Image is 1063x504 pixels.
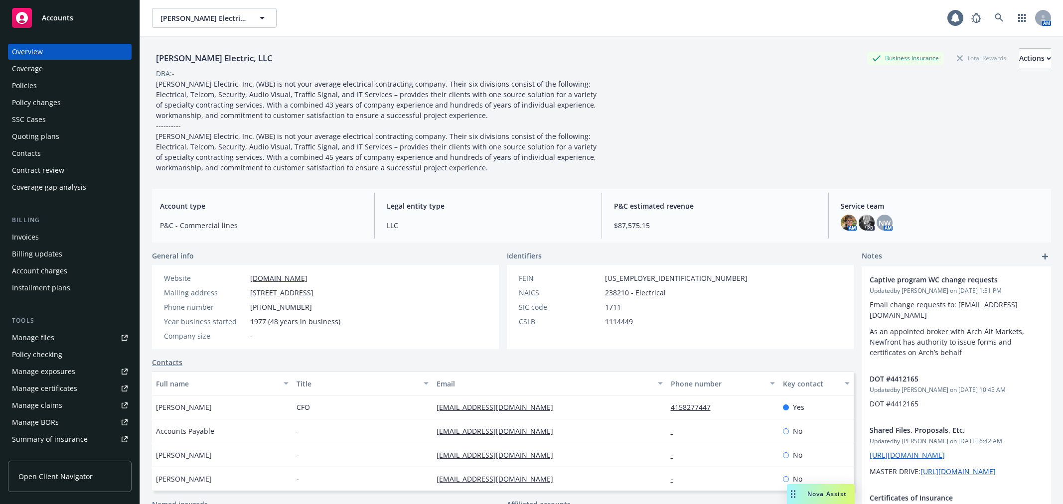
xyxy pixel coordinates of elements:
a: Contacts [8,145,132,161]
a: Installment plans [8,280,132,296]
a: Contract review [8,162,132,178]
div: Policy checking [12,347,62,363]
div: Manage BORs [12,414,59,430]
a: Manage BORs [8,414,132,430]
span: DOT #4412165 [870,399,918,408]
div: Installment plans [12,280,70,296]
span: Manage exposures [8,364,132,379]
span: - [297,450,299,460]
a: Manage claims [8,397,132,413]
a: [EMAIL_ADDRESS][DOMAIN_NAME] [437,402,561,412]
div: FEIN [519,273,601,283]
a: Billing updates [8,246,132,262]
div: Year business started [164,316,246,327]
span: [PERSON_NAME] [156,402,212,412]
div: Drag to move [787,484,799,504]
span: NW [879,218,891,228]
a: [URL][DOMAIN_NAME] [870,450,945,460]
span: Accounts Payable [156,426,214,436]
span: CFO [297,402,310,412]
a: Quoting plans [8,128,132,144]
button: Full name [152,372,293,395]
span: [PERSON_NAME] Electric, LLC [160,13,247,23]
a: SSC Cases [8,112,132,127]
p: As an appointed broker with Arch Alt Markets, Newfront has authority to issue forms and certifica... [870,326,1043,358]
div: Policies [12,78,37,94]
span: Account type [160,201,362,211]
button: Email [433,372,666,395]
span: Shared Files, Proposals, Etc. [870,425,1017,435]
div: SSC Cases [12,112,46,127]
a: [DOMAIN_NAME] [250,273,307,283]
a: Manage certificates [8,380,132,396]
span: [PERSON_NAME] [156,474,212,484]
span: - [297,426,299,436]
div: Mailing address [164,287,246,298]
div: Phone number [164,302,246,312]
p: Email change requests to: [EMAIL_ADDRESS][DOMAIN_NAME] [870,299,1043,320]
a: [EMAIL_ADDRESS][DOMAIN_NAME] [437,450,561,460]
a: Accounts [8,4,132,32]
div: Business Insurance [867,52,944,64]
a: 4158277447 [671,402,719,412]
div: NAICS [519,287,601,298]
span: Updated by [PERSON_NAME] on [DATE] 1:31 PM [870,286,1043,295]
span: [US_EMPLOYER_IDENTIFICATION_NUMBER] [605,273,748,283]
a: [EMAIL_ADDRESS][DOMAIN_NAME] [437,474,561,484]
span: Legal entity type [387,201,589,211]
span: 1977 (48 years in business) [250,316,340,327]
div: Manage exposures [12,364,75,379]
span: P&C - Commercial lines [160,220,362,231]
span: - [250,331,253,341]
a: Account charges [8,263,132,279]
a: add [1039,251,1051,262]
span: Service team [841,201,1043,211]
div: Quoting plans [12,128,59,144]
div: Tools [8,316,132,326]
a: Overview [8,44,132,60]
span: P&C estimated revenue [614,201,816,211]
span: No [793,426,802,436]
div: Coverage gap analysis [12,179,86,195]
div: Phone number [671,378,764,389]
span: - [297,474,299,484]
div: Account charges [12,263,67,279]
div: Summary of insurance [12,431,88,447]
div: Manage claims [12,397,62,413]
span: [STREET_ADDRESS] [250,287,313,298]
a: Invoices [8,229,132,245]
a: Manage files [8,330,132,346]
div: Billing updates [12,246,62,262]
div: Key contact [783,378,839,389]
div: Policy AI ingestions [12,448,76,464]
a: Policy AI ingestions [8,448,132,464]
div: SIC code [519,302,601,312]
div: Title [297,378,418,389]
div: Total Rewards [952,52,1011,64]
span: Open Client Navigator [18,471,93,482]
span: Captive program WC change requests [870,274,1017,285]
div: Coverage [12,61,43,77]
span: Nova Assist [807,490,847,498]
span: LLC [387,220,589,231]
a: - [671,474,681,484]
div: DOT #4412165Updatedby [PERSON_NAME] on [DATE] 10:45 AMDOT #4412165 [862,366,1051,417]
span: Accounts [42,14,73,22]
img: photo [841,215,857,231]
a: - [671,450,681,460]
img: photo [859,215,875,231]
span: General info [152,251,194,261]
div: Captive program WC change requestsUpdatedby [PERSON_NAME] on [DATE] 1:31 PMEmail change requests ... [862,266,1051,366]
div: Actions [1019,49,1051,68]
a: Summary of insurance [8,431,132,447]
a: Search [989,8,1009,28]
button: Actions [1019,48,1051,68]
span: Identifiers [507,251,542,261]
p: MASTER DRIVE: [870,466,1043,477]
span: 1114449 [605,316,633,327]
div: Policy changes [12,95,61,111]
span: $87,575.15 [614,220,816,231]
div: Full name [156,378,278,389]
button: Phone number [667,372,779,395]
div: Shared Files, Proposals, Etc.Updatedby [PERSON_NAME] on [DATE] 6:42 AM[URL][DOMAIN_NAME]MASTER DR... [862,417,1051,485]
